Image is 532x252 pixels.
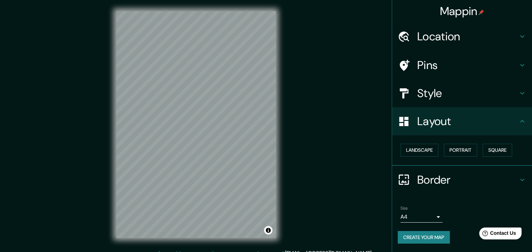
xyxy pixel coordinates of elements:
[392,51,532,79] div: Pins
[417,29,518,43] h4: Location
[417,58,518,72] h4: Pins
[264,226,272,234] button: Toggle attribution
[398,231,450,244] button: Create your map
[470,225,524,244] iframe: Help widget launcher
[400,144,438,157] button: Landscape
[400,205,408,211] label: Size
[392,22,532,50] div: Location
[417,114,518,128] h4: Layout
[392,107,532,135] div: Layout
[478,9,484,15] img: pin-icon.png
[483,144,512,157] button: Square
[392,79,532,107] div: Style
[417,173,518,187] h4: Border
[440,4,484,18] h4: Mappin
[392,166,532,194] div: Border
[116,11,276,238] canvas: Map
[400,211,442,223] div: A4
[417,86,518,100] h4: Style
[444,144,477,157] button: Portrait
